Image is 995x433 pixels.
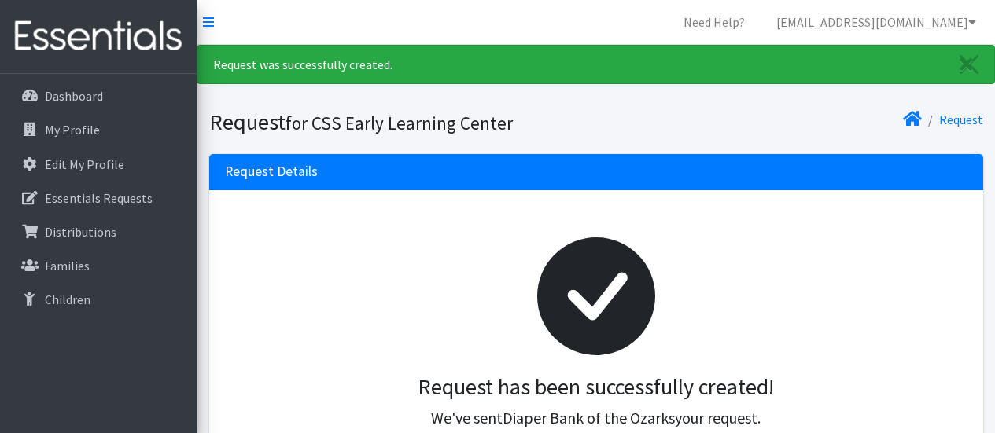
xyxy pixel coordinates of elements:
[238,374,955,401] h3: Request has been successfully created!
[45,156,124,172] p: Edit My Profile
[6,149,190,180] a: Edit My Profile
[6,284,190,315] a: Children
[503,408,675,427] span: Diaper Bank of the Ozarks
[6,250,190,281] a: Families
[286,112,513,134] small: for CSS Early Learning Center
[45,292,90,307] p: Children
[764,6,989,38] a: [EMAIL_ADDRESS][DOMAIN_NAME]
[6,114,190,145] a: My Profile
[939,112,983,127] a: Request
[6,10,190,63] img: HumanEssentials
[6,216,190,248] a: Distributions
[45,258,90,273] p: Families
[944,46,994,83] a: Close
[6,80,190,112] a: Dashboard
[225,163,318,180] h3: Request Details
[209,108,591,136] h1: Request
[45,88,103,104] p: Dashboard
[671,6,757,38] a: Need Help?
[197,45,995,84] div: Request was successfully created.
[45,190,153,206] p: Essentials Requests
[45,224,116,240] p: Distributions
[6,182,190,214] a: Essentials Requests
[45,122,100,138] p: My Profile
